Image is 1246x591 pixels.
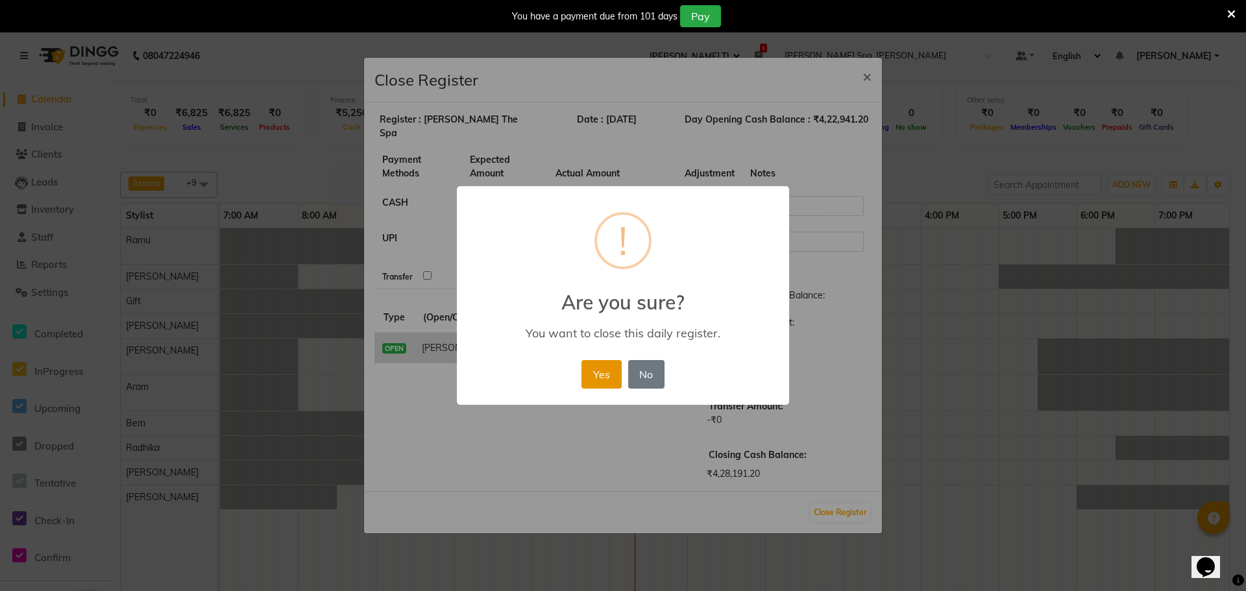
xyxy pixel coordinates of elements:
h2: Are you sure? [457,275,789,314]
iframe: chat widget [1191,539,1233,578]
button: No [628,360,665,389]
div: ! [618,215,628,267]
button: Yes [581,360,621,389]
button: Pay [680,5,721,27]
div: You have a payment due from 101 days [512,10,678,23]
div: You want to close this daily register. [476,326,770,341]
